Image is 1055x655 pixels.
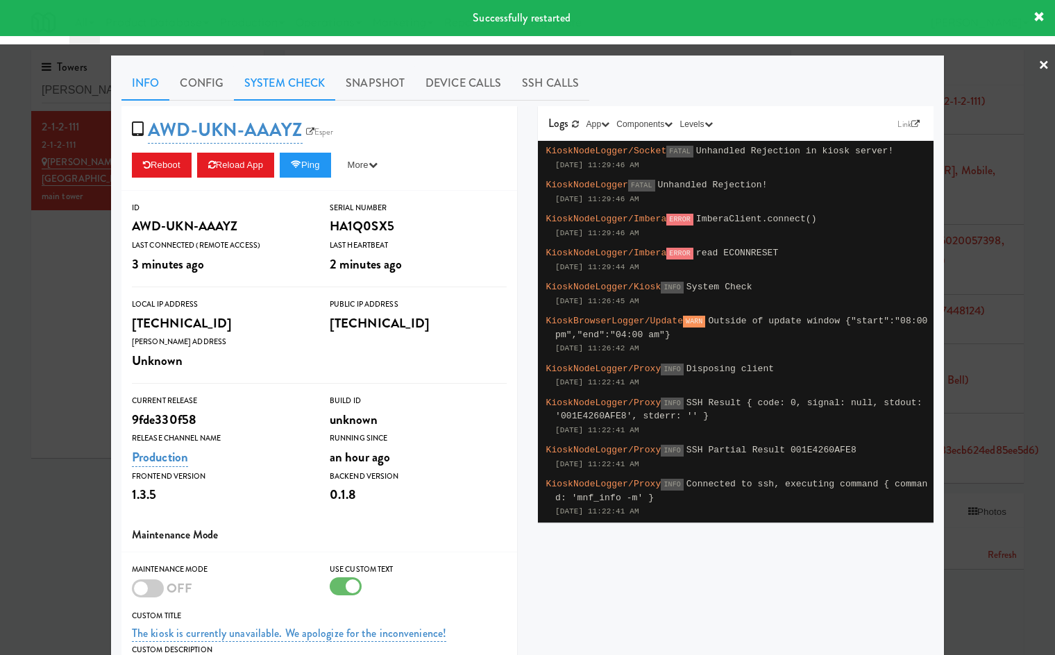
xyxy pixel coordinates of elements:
button: App [583,117,614,131]
div: Unknown [132,349,309,373]
span: KioskNodeLogger/Proxy [546,479,661,489]
span: [DATE] 11:22:41 AM [555,460,639,468]
div: Local IP Address [132,298,309,312]
div: 9fde330f58 [132,408,309,432]
a: Snapshot [335,66,415,101]
span: Logs [548,115,568,131]
span: Unhandled Rejection in kiosk server! [696,146,893,156]
div: Build Id [330,394,507,408]
span: an hour ago [330,448,390,466]
div: [TECHNICAL_ID] [330,312,507,335]
button: Reload App [197,153,274,178]
div: AWD-UKN-AAAYZ [132,214,309,238]
a: AWD-UKN-AAAYZ [148,117,302,144]
div: HA1Q0SX5 [330,214,507,238]
span: INFO [661,445,683,457]
span: KioskNodeLogger/Proxy [546,398,661,408]
div: Last Heartbeat [330,239,507,253]
span: ERROR [666,214,693,226]
button: Reboot [132,153,192,178]
span: [DATE] 11:26:42 AM [555,344,639,352]
span: Disposing client [686,364,774,374]
div: Public IP Address [330,298,507,312]
span: INFO [661,398,683,409]
span: FATAL [628,180,655,192]
span: [DATE] 11:29:46 AM [555,161,639,169]
a: Esper [303,125,337,139]
div: Maintenance Mode [132,563,309,577]
span: ERROR [666,248,693,260]
span: [DATE] 11:29:46 AM [555,229,639,237]
span: [DATE] 11:29:44 AM [555,263,639,271]
a: Link [894,117,923,131]
button: Levels [676,117,716,131]
span: Unhandled Rejection! [658,180,768,190]
button: More [337,153,389,178]
a: System Check [234,66,335,101]
div: [TECHNICAL_ID] [132,312,309,335]
div: Running Since [330,432,507,445]
div: Backend Version [330,470,507,484]
span: [DATE] 11:29:46 AM [555,195,639,203]
a: Device Calls [415,66,512,101]
a: SSH Calls [512,66,589,101]
span: WARN [683,316,705,327]
span: KioskNodeLogger/Kiosk [546,282,661,292]
span: KioskNodeLogger/Proxy [546,364,661,374]
span: read ECONNRESET [696,248,779,258]
span: Connected to ssh, executing command { command: 'mnf_info -m' } [555,479,928,503]
a: × [1038,44,1049,87]
span: SSH Partial Result 001E4260AFE8 [686,445,856,455]
div: Release Channel Name [132,432,309,445]
span: SSH Result { code: 0, signal: null, stdout: '001E4260AFE8', stderr: '' } [555,398,922,422]
span: FATAL [666,146,693,158]
div: unknown [330,408,507,432]
span: [DATE] 11:22:41 AM [555,426,639,434]
a: Info [121,66,169,101]
a: The kiosk is currently unavailable. We apologize for the inconvenience! [132,625,446,642]
span: [DATE] 11:26:45 AM [555,297,639,305]
span: KioskNodeLogger/Socket [546,146,667,156]
span: Outside of update window {"start":"08:00 pm","end":"04:00 am"} [555,316,928,340]
div: 0.1.8 [330,483,507,507]
span: System Check [686,282,752,292]
span: OFF [167,579,192,597]
div: Current Release [132,394,309,408]
span: Maintenance Mode [132,527,219,543]
span: KioskNodeLogger/Imbera [546,214,667,224]
span: KioskNodeLogger [546,180,629,190]
a: Config [169,66,234,101]
span: [DATE] 11:22:41 AM [555,507,639,516]
div: Frontend Version [132,470,309,484]
button: Ping [280,153,331,178]
span: INFO [661,282,683,294]
span: 3 minutes ago [132,255,204,273]
div: Use Custom Text [330,563,507,577]
span: KioskBrowserLogger/Update [546,316,684,326]
span: [DATE] 11:22:41 AM [555,378,639,386]
span: Successfully restarted [473,10,571,26]
span: KioskNodeLogger/Proxy [546,445,661,455]
div: 1.3.5 [132,483,309,507]
div: Serial Number [330,201,507,215]
button: Components [613,117,676,131]
span: ImberaClient.connect() [696,214,817,224]
span: KioskNodeLogger/Imbera [546,248,667,258]
a: Production [132,448,188,467]
div: Custom Title [132,609,507,623]
span: INFO [661,479,683,491]
span: 2 minutes ago [330,255,402,273]
span: INFO [661,364,683,375]
div: Last Connected (Remote Access) [132,239,309,253]
div: [PERSON_NAME] Address [132,335,309,349]
div: ID [132,201,309,215]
